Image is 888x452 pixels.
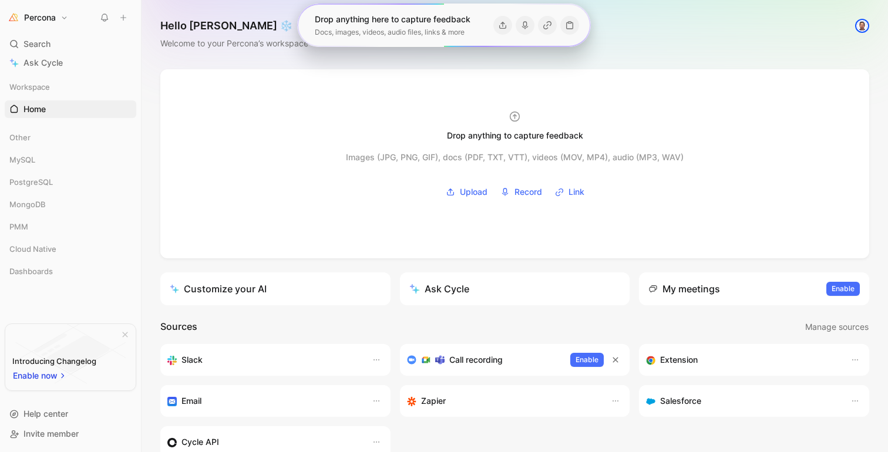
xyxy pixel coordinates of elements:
[23,56,63,70] span: Ask Cycle
[5,129,136,146] div: Other
[5,405,136,423] div: Help center
[826,282,860,296] button: Enable
[5,54,136,72] a: Ask Cycle
[407,353,561,367] div: Record & transcribe meetings from Zoom, Meet & Teams.
[460,185,487,199] span: Upload
[5,151,136,168] div: MySQL
[9,81,50,93] span: Workspace
[170,282,267,296] div: Customize your AI
[5,240,136,258] div: Cloud Native
[160,319,197,335] h2: Sources
[9,221,28,232] span: PMM
[5,173,136,194] div: PostgreSQL
[23,429,79,438] span: Invite member
[181,353,203,367] h3: Slack
[5,100,136,118] a: Home
[805,320,869,334] span: Manage sources
[9,131,31,143] span: Other
[447,129,583,143] div: Drop anything to capture feedback
[409,282,469,296] div: Ask Cycle
[551,183,588,201] button: Link
[660,353,698,367] h3: Extension
[5,9,71,26] button: PerconaPercona
[9,154,35,166] span: MySQL
[5,240,136,261] div: Cloud Native
[514,185,542,199] span: Record
[167,435,360,449] div: Sync customers & send feedback from custom sources. Get inspired by our favorite use case
[856,20,868,32] img: avatar
[9,243,56,255] span: Cloud Native
[5,78,136,96] div: Workspace
[400,272,630,305] button: Ask Cycle
[646,353,839,367] div: Capture feedback from anywhere on the web
[5,425,136,443] div: Invite member
[570,353,604,367] button: Enable
[832,283,855,295] span: Enable
[407,394,600,408] div: Capture feedback from thousands of sources with Zapier (survey results, recordings, sheets, etc).
[576,354,598,366] span: Enable
[160,19,347,33] h1: Hello [PERSON_NAME] ❄️
[5,195,136,217] div: MongoDB
[12,354,96,368] div: Introducing Changelog
[421,394,446,408] h3: Zapier
[167,353,360,367] div: Sync your customers, send feedback and get updates in Slack
[442,183,492,201] button: Upload
[346,150,684,164] div: Images (JPG, PNG, GIF), docs (PDF, TXT, VTT), videos (MOV, MP4), audio (MP3, WAV)
[12,368,68,383] button: Enable now
[660,394,701,408] h3: Salesforce
[24,12,56,23] h1: Percona
[5,151,136,172] div: MySQL
[23,37,51,51] span: Search
[9,176,53,188] span: PostgreSQL
[160,272,391,305] a: Customize your AI
[5,262,136,280] div: Dashboards
[5,218,136,235] div: PMM
[8,12,19,23] img: Percona
[315,26,470,38] div: Docs, images, videos, audio files, links & more
[9,198,46,210] span: MongoDB
[181,394,201,408] h3: Email
[5,195,136,213] div: MongoDB
[805,319,869,335] button: Manage sources
[13,369,59,383] span: Enable now
[496,183,546,201] button: Record
[181,435,219,449] h3: Cycle API
[569,185,584,199] span: Link
[167,394,360,408] div: Forward emails to your feedback inbox
[315,12,470,26] div: Drop anything here to capture feedback
[5,262,136,284] div: Dashboards
[15,324,126,384] img: bg-BLZuj68n.svg
[23,409,68,419] span: Help center
[5,173,136,191] div: PostgreSQL
[23,103,46,115] span: Home
[5,218,136,239] div: PMM
[5,129,136,150] div: Other
[648,282,720,296] div: My meetings
[160,36,347,50] div: Welcome to your Percona’s workspace
[5,35,136,53] div: Search
[9,265,53,277] span: Dashboards
[449,353,503,367] h3: Call recording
